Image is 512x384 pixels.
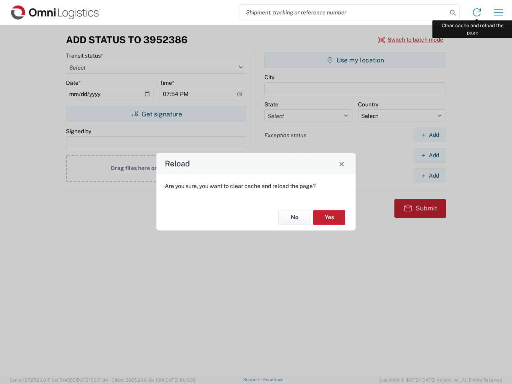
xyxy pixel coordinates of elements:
p: Are you sure, you want to clear cache and reload the page? [165,182,347,190]
h4: Reload [165,158,190,170]
button: Close [336,158,347,169]
button: Yes [313,210,345,225]
button: No [278,210,310,225]
input: Shipment, tracking or reference number [240,5,447,20]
